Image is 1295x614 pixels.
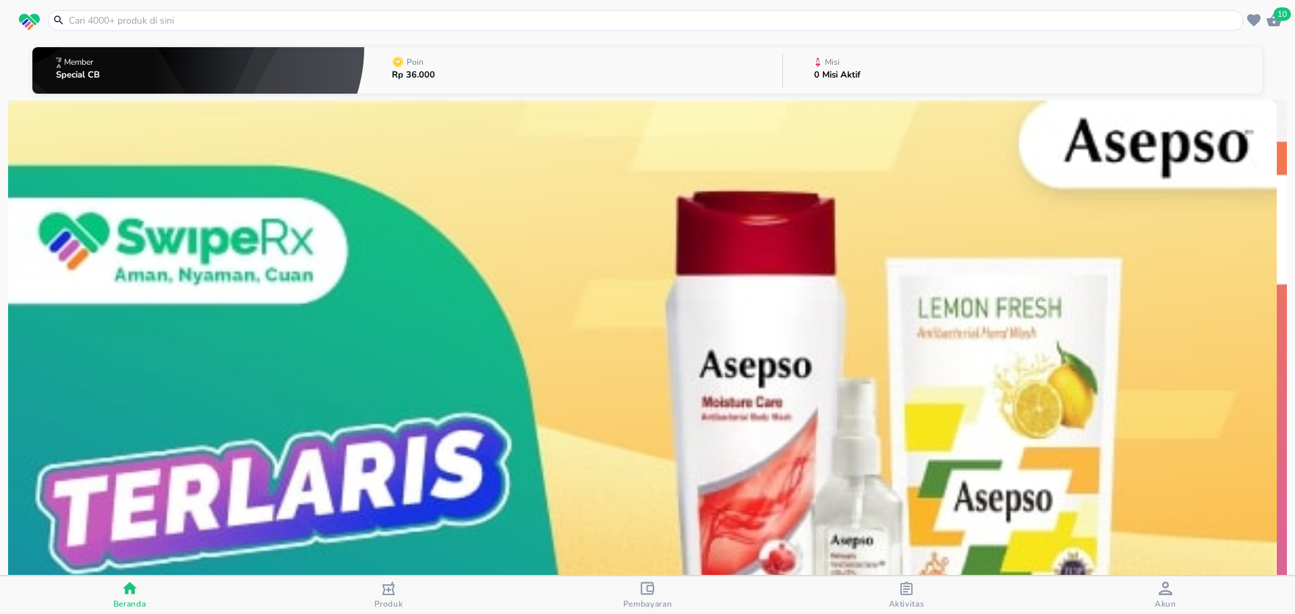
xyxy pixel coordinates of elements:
[814,71,861,80] p: 0 Misi Aktif
[113,598,146,609] span: Beranda
[67,13,1240,28] input: Cari 4000+ produk di sini
[1264,10,1284,30] button: 10
[364,44,782,97] button: PoinRp 36.000
[64,58,93,66] p: Member
[783,44,1263,97] button: Misi0 Misi Aktif
[518,576,777,614] button: Pembayaran
[825,58,840,66] p: Misi
[623,598,672,609] span: Pembayaran
[374,598,403,609] span: Produk
[259,576,518,614] button: Produk
[1036,576,1295,614] button: Akun
[1155,598,1176,609] span: Akun
[1273,7,1291,21] span: 10
[56,71,100,80] p: Special CB
[392,71,435,80] p: Rp 36.000
[777,576,1036,614] button: Aktivitas
[407,58,424,66] p: Poin
[19,13,40,31] img: logo_swiperx_s.bd005f3b.svg
[32,44,364,97] button: MemberSpecial CB
[889,598,925,609] span: Aktivitas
